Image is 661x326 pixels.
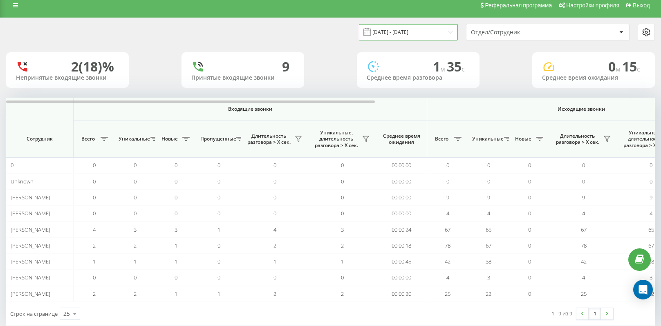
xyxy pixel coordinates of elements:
[217,194,220,201] span: 0
[63,310,70,318] div: 25
[159,136,180,142] span: Новые
[582,178,585,185] span: 0
[542,74,645,81] div: Среднее время ожидания
[175,161,177,169] span: 0
[582,161,585,169] span: 0
[528,290,531,297] span: 0
[134,178,137,185] span: 0
[273,226,276,233] span: 4
[217,274,220,281] span: 0
[528,226,531,233] span: 0
[95,106,406,112] span: Входящие звонки
[11,274,50,281] span: [PERSON_NAME]
[341,210,344,217] span: 0
[93,290,96,297] span: 2
[217,226,220,233] span: 1
[582,194,585,201] span: 9
[273,274,276,281] span: 0
[486,290,491,297] span: 22
[175,226,177,233] span: 3
[487,274,490,281] span: 3
[616,65,622,74] span: м
[175,274,177,281] span: 0
[175,242,177,249] span: 1
[581,242,587,249] span: 78
[376,173,427,189] td: 00:00:00
[200,136,233,142] span: Пропущенные
[175,210,177,217] span: 0
[11,210,50,217] span: [PERSON_NAME]
[273,258,276,265] span: 1
[440,65,447,74] span: м
[528,161,531,169] span: 0
[528,210,531,217] span: 0
[433,58,447,75] span: 1
[648,242,654,249] span: 67
[445,226,450,233] span: 67
[445,242,450,249] span: 78
[472,136,502,142] span: Уникальные
[445,290,450,297] span: 25
[273,194,276,201] span: 0
[486,242,491,249] span: 67
[341,242,344,249] span: 2
[551,309,572,317] div: 1 - 9 из 9
[341,226,344,233] span: 3
[581,226,587,233] span: 67
[462,65,465,74] span: c
[487,210,490,217] span: 4
[446,194,449,201] span: 9
[648,226,654,233] span: 65
[217,178,220,185] span: 0
[554,133,601,145] span: Длительность разговора > Х сек.
[175,194,177,201] span: 0
[217,290,220,297] span: 1
[134,258,137,265] span: 1
[376,286,427,302] td: 00:00:20
[273,290,276,297] span: 2
[93,194,96,201] span: 0
[341,274,344,281] span: 0
[175,178,177,185] span: 0
[134,194,137,201] span: 0
[341,290,344,297] span: 2
[376,221,427,237] td: 00:00:24
[217,258,220,265] span: 0
[446,274,449,281] span: 4
[446,210,449,217] span: 4
[313,130,360,149] span: Уникальные, длительность разговора > Х сек.
[10,310,58,317] span: Строк на странице
[11,242,50,249] span: [PERSON_NAME]
[273,178,276,185] span: 0
[471,29,569,36] div: Отдел/Сотрудник
[486,226,491,233] span: 65
[581,290,587,297] span: 25
[217,210,220,217] span: 0
[486,258,491,265] span: 38
[376,190,427,205] td: 00:00:00
[447,58,465,75] span: 35
[273,161,276,169] span: 0
[11,194,50,201] span: [PERSON_NAME]
[11,161,13,169] span: 0
[191,74,294,81] div: Принятые входящие звонки
[608,58,622,75] span: 0
[134,226,137,233] span: 3
[382,133,421,145] span: Среднее время ожидания
[93,161,96,169] span: 0
[93,210,96,217] span: 0
[341,161,344,169] span: 0
[487,194,490,201] span: 9
[341,194,344,201] span: 0
[217,242,220,249] span: 0
[341,258,344,265] span: 1
[175,258,177,265] span: 1
[633,280,653,299] div: Open Intercom Messenger
[282,59,289,74] div: 9
[134,210,137,217] span: 0
[622,58,640,75] span: 15
[376,157,427,173] td: 00:00:00
[134,242,137,249] span: 2
[273,210,276,217] span: 0
[93,274,96,281] span: 0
